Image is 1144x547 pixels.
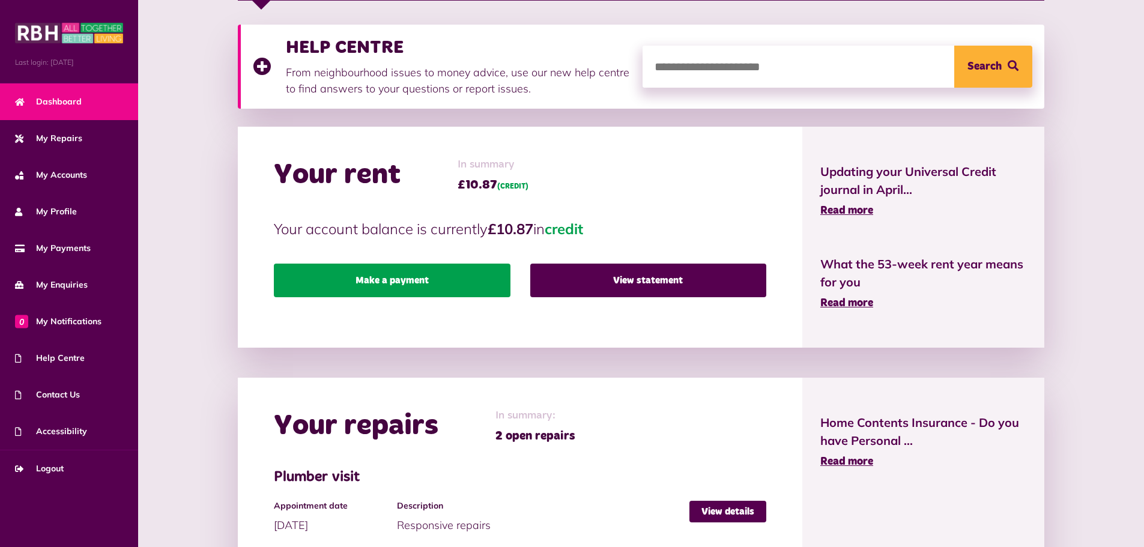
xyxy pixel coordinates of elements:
[15,242,91,255] span: My Payments
[15,462,64,475] span: Logout
[820,163,1026,219] a: Updating your Universal Credit journal in April... Read more
[967,46,1002,88] span: Search
[15,57,123,68] span: Last login: [DATE]
[274,501,397,533] div: [DATE]
[274,409,438,444] h2: Your repairs
[397,501,689,533] div: Responsive repairs
[15,132,82,145] span: My Repairs
[274,469,766,486] h3: Plumber visit
[15,21,123,45] img: MyRBH
[15,169,87,181] span: My Accounts
[820,255,1026,291] span: What the 53-week rent year means for you
[820,298,873,309] span: Read more
[820,414,1026,450] span: Home Contents Insurance - Do you have Personal ...
[954,46,1032,88] button: Search
[286,64,631,97] p: From neighbourhood issues to money advice, use our new help centre to find answers to your questi...
[15,95,82,108] span: Dashboard
[15,315,101,328] span: My Notifications
[15,279,88,291] span: My Enquiries
[545,220,583,238] span: credit
[495,427,575,445] span: 2 open repairs
[820,255,1026,312] a: What the 53-week rent year means for you Read more
[397,501,683,511] h4: Description
[15,425,87,438] span: Accessibility
[274,264,510,297] a: Make a payment
[15,315,28,328] span: 0
[15,388,80,401] span: Contact Us
[689,501,766,522] a: View details
[488,220,533,238] strong: £10.87
[495,408,575,424] span: In summary:
[820,414,1026,470] a: Home Contents Insurance - Do you have Personal ... Read more
[15,352,85,364] span: Help Centre
[458,176,528,194] span: £10.87
[274,158,401,193] h2: Your rent
[274,218,766,240] p: Your account balance is currently in
[497,183,528,190] span: (CREDIT)
[530,264,766,297] a: View statement
[820,456,873,467] span: Read more
[820,205,873,216] span: Read more
[274,501,391,511] h4: Appointment date
[458,157,528,173] span: In summary
[15,205,77,218] span: My Profile
[286,37,631,58] h3: HELP CENTRE
[820,163,1026,199] span: Updating your Universal Credit journal in April...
